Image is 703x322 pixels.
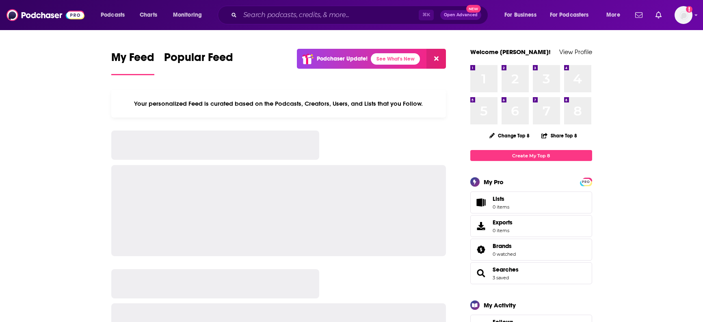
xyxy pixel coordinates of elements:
[493,195,504,202] span: Lists
[559,48,592,56] a: View Profile
[419,10,434,20] span: ⌘ K
[541,128,578,144] button: Share Top 8
[164,50,233,69] span: Popular Feed
[140,9,157,21] span: Charts
[470,191,592,213] a: Lists
[493,242,512,250] span: Brands
[675,6,692,24] img: User Profile
[470,215,592,237] a: Exports
[111,90,446,117] div: Your personalized Feed is curated based on the Podcasts, Creators, Users, and Lists that you Follow.
[499,9,547,22] button: open menu
[550,9,589,21] span: For Podcasters
[493,242,516,250] a: Brands
[493,228,513,233] span: 0 items
[111,50,154,75] a: My Feed
[545,9,601,22] button: open menu
[470,262,592,284] span: Searches
[493,275,509,281] a: 3 saved
[632,8,646,22] a: Show notifications dropdown
[371,53,420,65] a: See What's New
[164,50,233,75] a: Popular Feed
[470,48,551,56] a: Welcome [PERSON_NAME]!
[473,220,489,232] span: Exports
[493,266,519,273] a: Searches
[167,9,212,22] button: open menu
[493,219,513,226] span: Exports
[101,9,125,21] span: Podcasts
[484,301,516,309] div: My Activity
[134,9,162,22] a: Charts
[225,6,496,24] div: Search podcasts, credits, & more...
[675,6,692,24] span: Logged in as mdaniels
[6,7,84,23] img: Podchaser - Follow, Share and Rate Podcasts
[493,251,516,257] a: 0 watched
[473,268,489,279] a: Searches
[95,9,135,22] button: open menu
[686,6,692,13] svg: Add a profile image
[470,150,592,161] a: Create My Top 8
[466,5,481,13] span: New
[473,244,489,255] a: Brands
[606,9,620,21] span: More
[485,131,535,141] button: Change Top 8
[473,197,489,208] span: Lists
[440,10,481,20] button: Open AdvancedNew
[601,9,630,22] button: open menu
[581,179,591,185] span: PRO
[317,55,368,62] p: Podchaser Update!
[484,178,504,186] div: My Pro
[675,6,692,24] button: Show profile menu
[652,8,665,22] a: Show notifications dropdown
[470,239,592,261] span: Brands
[240,9,419,22] input: Search podcasts, credits, & more...
[111,50,154,69] span: My Feed
[444,13,478,17] span: Open Advanced
[504,9,536,21] span: For Business
[493,195,509,202] span: Lists
[493,204,509,210] span: 0 items
[581,178,591,185] a: PRO
[173,9,202,21] span: Monitoring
